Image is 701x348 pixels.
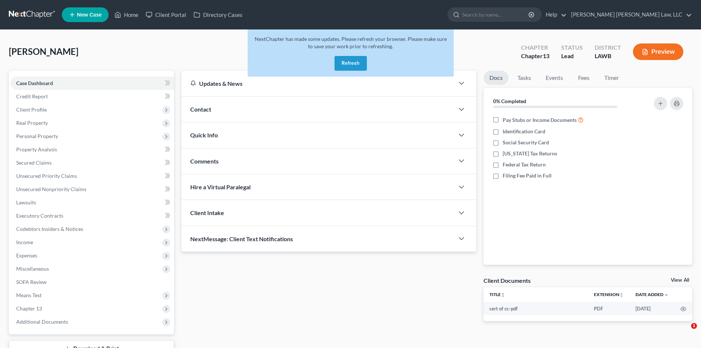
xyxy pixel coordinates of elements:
[561,52,583,60] div: Lead
[16,292,42,298] span: Means Test
[503,172,552,179] span: Filing Fee Paid in Full
[190,235,293,242] span: NextMessage: Client Text Notifications
[540,71,569,85] a: Events
[16,93,48,99] span: Credit Report
[16,173,77,179] span: Unsecured Priority Claims
[664,293,669,297] i: expand_more
[619,293,624,297] i: unfold_more
[77,12,102,18] span: New Case
[190,80,445,87] div: Updates & News
[10,156,174,169] a: Secured Claims
[255,36,447,49] span: NextChapter has made some updates. Please refresh your browser. Please make sure to save your wor...
[635,292,669,297] a: Date Added expand_more
[542,8,567,21] a: Help
[16,226,83,232] span: Codebtors Insiders & Notices
[567,8,692,21] a: [PERSON_NAME] [PERSON_NAME] Law, LLC
[484,71,509,85] a: Docs
[572,71,595,85] a: Fees
[16,266,49,272] span: Miscellaneous
[190,131,218,138] span: Quick Info
[598,71,625,85] a: Timer
[16,239,33,245] span: Income
[10,209,174,222] a: Executory Contracts
[630,302,675,315] td: [DATE]
[511,71,537,85] a: Tasks
[16,212,63,219] span: Executory Contracts
[16,80,53,86] span: Case Dashboard
[111,8,142,21] a: Home
[10,77,174,90] a: Case Dashboard
[462,8,530,21] input: Search by name...
[691,323,697,329] span: 1
[16,305,42,312] span: Chapter 13
[503,139,549,146] span: Social Security Card
[588,302,630,315] td: PDF
[501,293,505,297] i: unfold_more
[595,52,621,60] div: LAWB
[10,169,174,183] a: Unsecured Priority Claims
[16,279,47,285] span: SOFA Review
[493,98,526,104] strong: 0% Completed
[484,277,531,284] div: Client Documents
[16,159,52,166] span: Secured Claims
[16,146,57,152] span: Property Analysis
[190,8,246,21] a: Directory Cases
[543,52,549,59] span: 13
[10,196,174,209] a: Lawsuits
[16,252,37,259] span: Expenses
[503,116,577,124] span: Pay Stubs or Income Documents
[503,128,545,135] span: Identification Card
[503,161,546,168] span: Federal Tax Return
[10,143,174,156] a: Property Analysis
[521,43,549,52] div: Chapter
[16,106,47,113] span: Client Profile
[633,43,683,60] button: Preview
[595,43,621,52] div: District
[190,158,219,165] span: Comments
[190,209,224,216] span: Client Intake
[10,183,174,196] a: Unsecured Nonpriority Claims
[561,43,583,52] div: Status
[16,133,58,139] span: Personal Property
[9,46,78,57] span: [PERSON_NAME]
[10,90,174,103] a: Credit Report
[16,186,86,192] span: Unsecured Nonpriority Claims
[16,319,68,325] span: Additional Documents
[484,302,588,315] td: cert of cc-pdf
[10,275,174,289] a: SOFA Review
[16,120,48,126] span: Real Property
[334,56,367,71] button: Refresh
[521,52,549,60] div: Chapter
[190,183,251,190] span: Hire a Virtual Paralegal
[594,292,624,297] a: Extensionunfold_more
[671,278,689,283] a: View All
[489,292,505,297] a: Titleunfold_more
[676,323,694,341] iframe: Intercom live chat
[190,106,211,113] span: Contact
[503,150,557,157] span: [US_STATE] Tax Returns
[142,8,190,21] a: Client Portal
[16,199,36,205] span: Lawsuits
